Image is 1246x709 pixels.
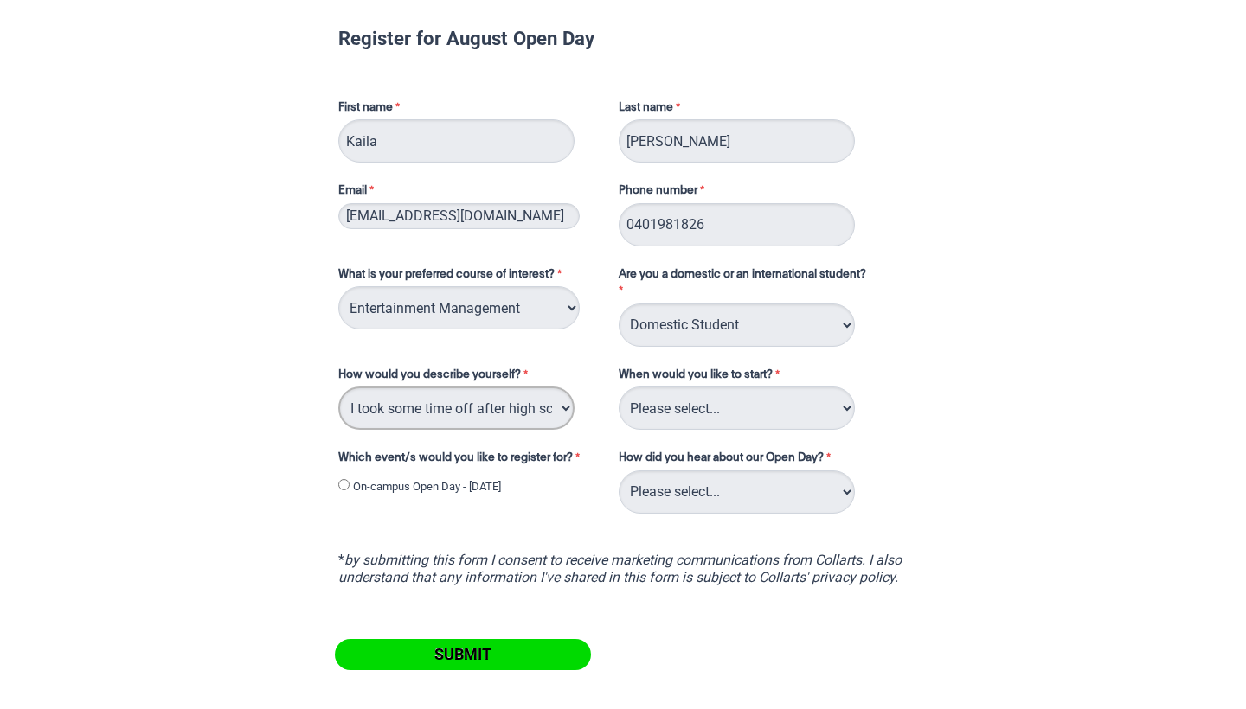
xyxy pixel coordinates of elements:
select: What is your preferred course of interest? [338,286,580,329]
span: Are you a domestic or an international student? [619,269,866,280]
label: Which event/s would you like to register for? [338,450,601,470]
label: When would you like to start? [619,367,894,387]
label: How did you hear about our Open Day? [619,450,835,470]
label: How would you describe yourself? [338,367,601,387]
select: When would you like to start? [619,386,855,430]
select: How did you hear about our Open Day? [619,470,855,514]
input: Email [338,203,580,229]
i: by submitting this form I consent to receive marketing communications from Collarts. I also under... [338,552,902,585]
select: How would you describe yourself? [338,386,575,430]
label: Email [338,182,601,203]
label: Phone number [619,182,709,203]
label: On-campus Open Day - [DATE] [353,478,501,495]
input: Phone number [619,203,855,246]
label: What is your preferred course of interest? [338,266,601,287]
h1: Register for August Open Day [338,29,908,47]
input: Submit [335,639,591,670]
label: Last name [619,99,684,120]
input: First name [338,119,575,163]
select: Are you a domestic or an international student? [619,303,855,347]
input: Last name [619,119,855,163]
label: First name [338,99,601,120]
